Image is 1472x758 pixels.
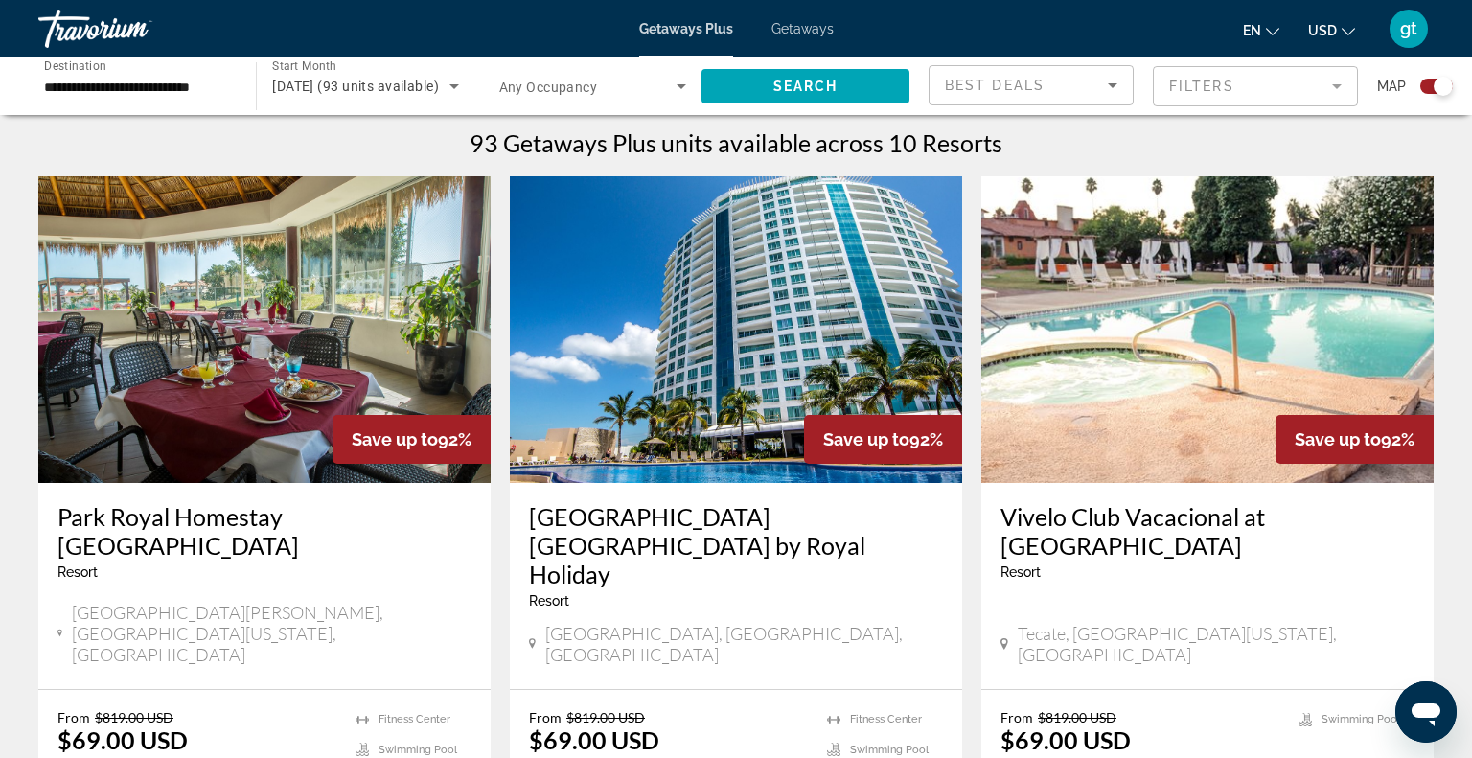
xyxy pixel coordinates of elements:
[470,128,1002,157] h1: 93 Getaways Plus units available across 10 Resorts
[529,725,659,754] p: $69.00 USD
[529,593,569,609] span: Resort
[850,713,922,725] span: Fitness Center
[1000,502,1414,560] a: Vivelo Club Vacacional at [GEOGRAPHIC_DATA]
[639,21,733,36] a: Getaways Plus
[57,564,98,580] span: Resort
[499,80,598,95] span: Any Occupancy
[529,709,562,725] span: From
[545,623,943,665] span: [GEOGRAPHIC_DATA], [GEOGRAPHIC_DATA], [GEOGRAPHIC_DATA]
[1038,709,1116,725] span: $819.00 USD
[773,79,839,94] span: Search
[57,502,471,560] a: Park Royal Homestay [GEOGRAPHIC_DATA]
[57,725,188,754] p: $69.00 USD
[1276,415,1434,464] div: 92%
[566,709,645,725] span: $819.00 USD
[272,79,439,94] span: [DATE] (93 units available)
[272,59,336,73] span: Start Month
[850,744,929,756] span: Swimming Pool
[701,69,909,103] button: Search
[38,4,230,54] a: Travorium
[945,78,1045,93] span: Best Deals
[1322,713,1400,725] span: Swimming Pool
[981,176,1434,483] img: D845O01L.jpg
[1395,681,1457,743] iframe: Bouton de lancement de la fenêtre de messagerie
[1000,564,1041,580] span: Resort
[1308,23,1337,38] span: USD
[38,176,491,483] img: 7692O01X.jpg
[72,602,471,665] span: [GEOGRAPHIC_DATA][PERSON_NAME], [GEOGRAPHIC_DATA][US_STATE], [GEOGRAPHIC_DATA]
[1153,65,1358,107] button: Filter
[44,58,106,72] span: Destination
[1295,429,1381,449] span: Save up to
[1400,19,1417,38] span: gt
[379,713,450,725] span: Fitness Center
[804,415,962,464] div: 92%
[333,415,491,464] div: 92%
[352,429,438,449] span: Save up to
[1377,73,1406,100] span: Map
[529,502,943,588] a: [GEOGRAPHIC_DATA] [GEOGRAPHIC_DATA] by Royal Holiday
[1243,16,1279,44] button: Change language
[1000,725,1131,754] p: $69.00 USD
[1000,709,1033,725] span: From
[1243,23,1261,38] span: en
[57,709,90,725] span: From
[823,429,909,449] span: Save up to
[945,74,1117,97] mat-select: Sort by
[771,21,834,36] a: Getaways
[95,709,173,725] span: $819.00 USD
[1384,9,1434,49] button: User Menu
[1308,16,1355,44] button: Change currency
[379,744,457,756] span: Swimming Pool
[510,176,962,483] img: DG00E01X.jpg
[1018,623,1414,665] span: Tecate, [GEOGRAPHIC_DATA][US_STATE], [GEOGRAPHIC_DATA]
